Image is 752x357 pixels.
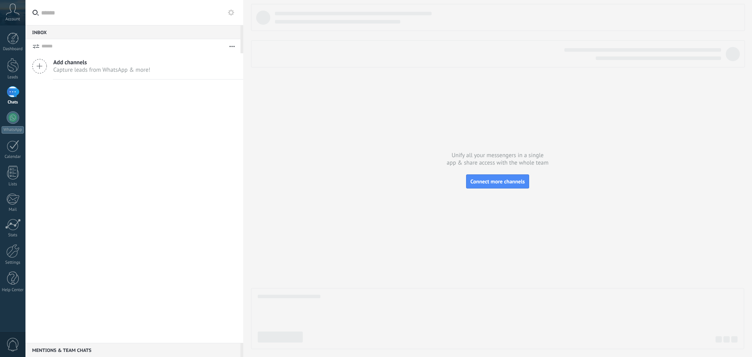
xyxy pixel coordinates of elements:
div: Mail [2,207,24,212]
div: Inbox [25,25,240,39]
div: Dashboard [2,47,24,52]
div: Lists [2,182,24,187]
div: Leads [2,75,24,80]
div: Settings [2,260,24,265]
div: Chats [2,100,24,105]
span: Account [5,17,20,22]
button: Connect more channels [466,174,529,188]
span: Add channels [53,59,150,66]
span: Capture leads from WhatsApp & more! [53,66,150,74]
div: Stats [2,233,24,238]
div: WhatsApp [2,126,24,134]
div: Mentions & Team chats [25,343,240,357]
div: Calendar [2,154,24,159]
div: Help Center [2,288,24,293]
span: Connect more channels [470,178,525,185]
